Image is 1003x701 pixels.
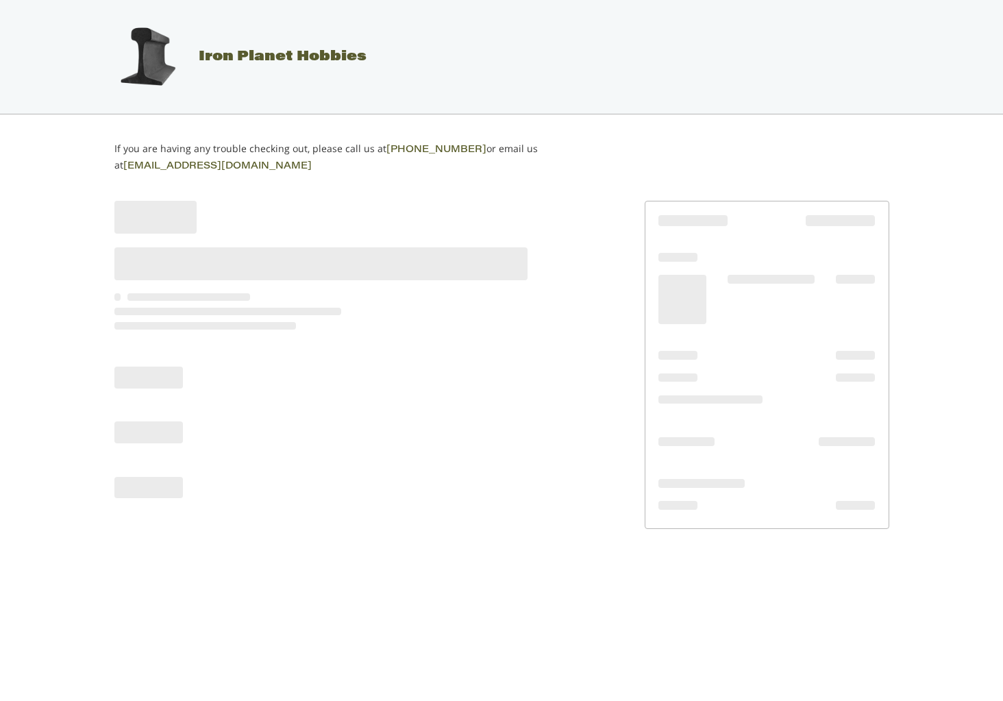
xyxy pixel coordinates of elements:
span: Iron Planet Hobbies [199,50,367,64]
img: Iron Planet Hobbies [113,23,182,91]
a: Iron Planet Hobbies [99,50,367,64]
a: [EMAIL_ADDRESS][DOMAIN_NAME] [123,162,312,171]
p: If you are having any trouble checking out, please call us at or email us at [114,141,581,174]
a: [PHONE_NUMBER] [386,145,486,155]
